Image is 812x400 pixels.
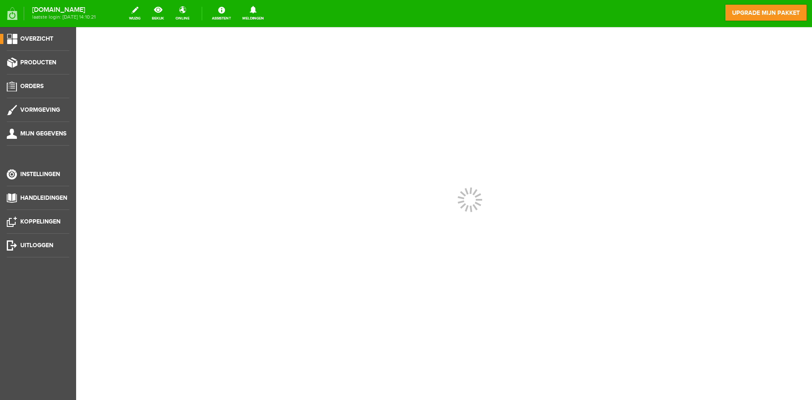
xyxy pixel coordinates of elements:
[20,218,60,225] span: Koppelingen
[725,4,807,21] a: upgrade mijn pakket
[32,8,96,12] strong: [DOMAIN_NAME]
[20,59,56,66] span: Producten
[170,4,195,23] a: online
[20,130,66,137] span: Mijn gegevens
[20,171,60,178] span: Instellingen
[20,242,53,249] span: Uitloggen
[20,106,60,113] span: Vormgeving
[20,83,44,90] span: Orders
[237,4,269,23] a: Meldingen
[124,4,145,23] a: wijzig
[32,15,96,19] span: laatste login: [DATE] 14:10:21
[147,4,169,23] a: bekijk
[207,4,236,23] a: Assistent
[20,35,53,42] span: Overzicht
[20,194,67,201] span: Handleidingen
